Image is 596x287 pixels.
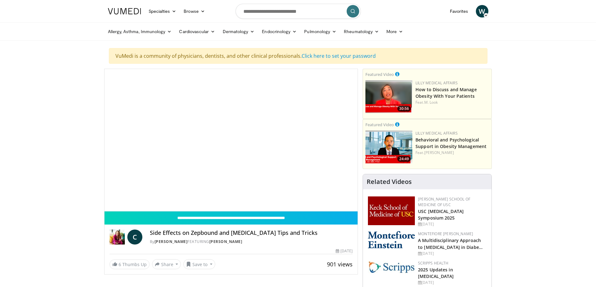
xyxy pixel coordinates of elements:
[365,131,412,163] a: 24:49
[110,260,150,269] a: 6 Thumbs Up
[108,8,141,14] img: VuMedi Logo
[365,80,412,113] img: c98a6a29-1ea0-4bd5-8cf5-4d1e188984a7.png.150x105_q85_crop-smart_upscale.png
[152,259,181,269] button: Share
[109,48,487,64] div: VuMedi is a community of physicians, dentists, and other clinical professionals.
[397,156,411,162] span: 24:49
[219,25,258,38] a: Dermatology
[418,280,486,285] div: [DATE]
[397,106,411,111] span: 30:56
[300,25,340,38] a: Pulmonology
[258,25,300,38] a: Endocrinology
[340,25,383,38] a: Rheumatology
[180,5,209,17] a: Browse
[418,237,483,250] a: A Multidisciplinary Approach to [MEDICAL_DATA] in Diabe…
[365,131,412,163] img: ba3304f6-7838-4e41-9c0f-2e31ebde6754.png.150x105_q85_crop-smart_upscale.png
[418,260,448,266] a: Scripps Health
[365,80,412,113] a: 30:56
[145,5,180,17] a: Specialties
[209,239,242,244] a: [PERSON_NAME]
[415,100,489,105] div: Feat.
[424,100,438,105] a: M. Look
[150,239,353,245] div: By FEATURING
[383,25,407,38] a: More
[368,260,415,273] img: c9f2b0b7-b02a-4276-a72a-b0cbb4230bc1.jpg.150x105_q85_autocrop_double_scale_upscale_version-0.2.jpg
[368,196,415,225] img: 7b941f1f-d101-407a-8bfa-07bd47db01ba.png.150x105_q85_autocrop_double_scale_upscale_version-0.2.jpg
[104,25,176,38] a: Allergy, Asthma, Immunology
[418,196,470,207] a: [PERSON_NAME] School of Medicine of USC
[183,259,215,269] button: Save to
[418,251,486,256] div: [DATE]
[368,231,415,248] img: b0142b4c-93a1-4b58-8f91-5265c282693c.png.150x105_q85_autocrop_double_scale_upscale_version-0.2.png
[415,150,489,156] div: Feat.
[365,72,394,77] small: Featured Video
[336,248,353,254] div: [DATE]
[127,230,142,245] a: C
[367,178,412,186] h4: Related Videos
[110,230,125,245] img: Dr. Carolynn Francavilla
[418,221,486,227] div: [DATE]
[418,208,464,221] a: USC [MEDICAL_DATA] Symposium 2025
[476,5,488,17] a: W
[424,150,454,155] a: [PERSON_NAME]
[418,267,454,279] a: 2025 Updates in [MEDICAL_DATA]
[415,137,486,149] a: Behavioral and Psychological Support in Obesity Management
[236,4,361,19] input: Search topics, interventions
[155,239,188,244] a: [PERSON_NAME]
[365,122,394,127] small: Featured Video
[446,5,472,17] a: Favorites
[415,87,477,99] a: How to Discuss and Manage Obesity With Your Patients
[119,261,121,267] span: 6
[302,52,376,59] a: Click here to set your password
[175,25,219,38] a: Cardiovascular
[415,131,458,136] a: Lilly Medical Affairs
[327,260,353,268] span: 901 views
[150,230,353,236] h4: Side Effects on Zepbound and [MEDICAL_DATA] Tips and Tricks
[104,69,358,211] video-js: Video Player
[415,80,458,86] a: Lilly Medical Affairs
[418,231,473,236] a: Montefiore [PERSON_NAME]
